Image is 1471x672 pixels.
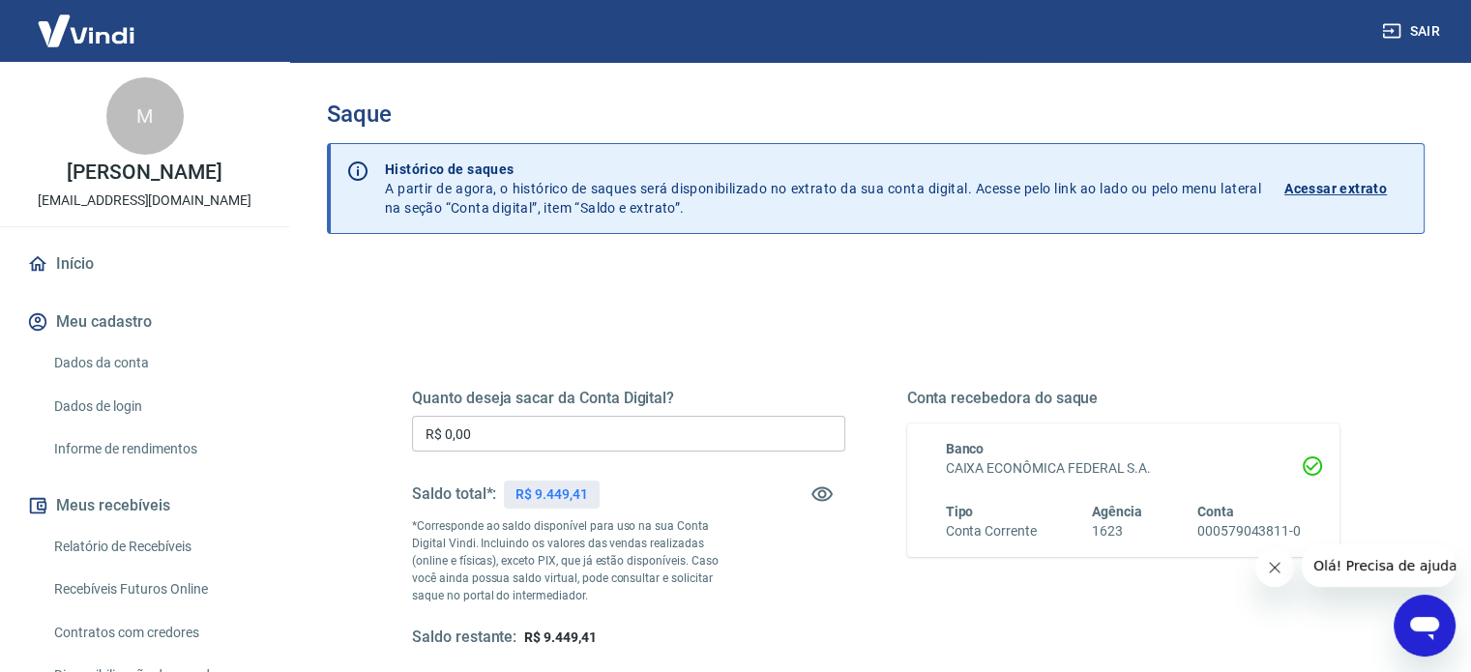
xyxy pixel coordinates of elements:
[46,527,266,567] a: Relatório de Recebíveis
[46,570,266,609] a: Recebíveis Futuros Online
[1284,179,1387,198] p: Acessar extrato
[1284,160,1408,218] a: Acessar extrato
[12,14,162,29] span: Olá! Precisa de ajuda?
[1092,521,1142,541] h6: 1623
[907,389,1340,408] h5: Conta recebedora do saque
[946,458,1302,479] h6: CAIXA ECONÔMICA FEDERAL S.A.
[106,77,184,155] div: M
[515,484,587,505] p: R$ 9.449,41
[46,429,266,469] a: Informe de rendimentos
[23,1,149,60] img: Vindi
[946,504,974,519] span: Tipo
[23,243,266,285] a: Início
[1378,14,1448,49] button: Sair
[1197,504,1234,519] span: Conta
[524,629,596,645] span: R$ 9.449,41
[46,387,266,426] a: Dados de login
[946,521,1037,541] h6: Conta Corrente
[1394,595,1456,657] iframe: Botão para abrir a janela de mensagens
[327,101,1425,128] h3: Saque
[46,613,266,653] a: Contratos com credores
[385,160,1261,179] p: Histórico de saques
[1092,504,1142,519] span: Agência
[946,441,985,456] span: Banco
[412,517,737,604] p: *Corresponde ao saldo disponível para uso na sua Conta Digital Vindi. Incluindo os valores das ve...
[1302,544,1456,587] iframe: Mensagem da empresa
[385,160,1261,218] p: A partir de agora, o histórico de saques será disponibilizado no extrato da sua conta digital. Ac...
[1197,521,1301,541] h6: 000579043811-0
[1255,548,1294,587] iframe: Fechar mensagem
[412,484,496,504] h5: Saldo total*:
[38,190,251,211] p: [EMAIL_ADDRESS][DOMAIN_NAME]
[46,343,266,383] a: Dados da conta
[23,301,266,343] button: Meu cadastro
[23,484,266,527] button: Meus recebíveis
[412,389,845,408] h5: Quanto deseja sacar da Conta Digital?
[412,628,516,648] h5: Saldo restante:
[67,162,221,183] p: [PERSON_NAME]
